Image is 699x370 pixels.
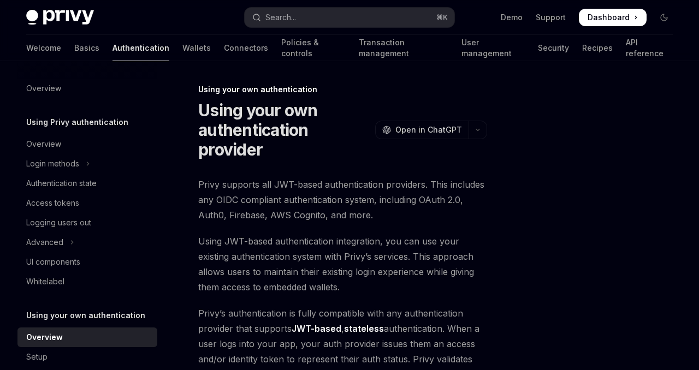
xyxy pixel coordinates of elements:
a: Connectors [224,35,268,61]
a: Basics [74,35,99,61]
a: Recipes [582,35,613,61]
a: stateless [344,323,384,335]
div: UI components [26,255,80,268]
button: Open in ChatGPT [375,121,469,139]
h1: Using your own authentication provider [198,100,371,159]
a: Overview [17,134,157,154]
span: Dashboard [588,12,630,23]
a: Policies & controls [281,35,346,61]
a: User management [461,35,525,61]
div: Login methods [26,157,79,170]
a: Authentication [112,35,169,61]
div: Access tokens [26,196,79,210]
button: Open search [245,8,454,27]
a: Transaction management [359,35,448,61]
span: Privy supports all JWT-based authentication providers. This includes any OIDC compliant authentic... [198,177,487,223]
a: Setup [17,347,157,367]
span: ⌘ K [436,13,448,22]
span: Open in ChatGPT [395,124,462,135]
div: Overview [26,82,61,95]
img: dark logo [26,10,94,25]
a: Wallets [182,35,211,61]
a: Demo [501,12,523,23]
h5: Using Privy authentication [26,116,128,129]
div: Search... [265,11,296,24]
div: Overview [26,138,61,151]
a: Security [538,35,569,61]
div: Setup [26,350,48,363]
div: Whitelabel [26,275,64,288]
div: Using your own authentication [198,84,487,95]
span: Using JWT-based authentication integration, you can use your existing authentication system with ... [198,234,487,295]
div: Advanced [26,236,63,249]
a: Authentication state [17,174,157,193]
a: Overview [17,79,157,98]
button: Toggle Login methods section [17,154,157,174]
div: Logging users out [26,216,91,229]
a: Support [536,12,566,23]
div: Overview [26,331,63,344]
button: Toggle Advanced section [17,232,157,252]
a: JWT-based [292,323,341,335]
a: Welcome [26,35,61,61]
a: UI components [17,252,157,272]
a: Whitelabel [17,272,157,291]
button: Toggle dark mode [655,9,673,26]
div: Authentication state [26,177,97,190]
a: Access tokens [17,193,157,213]
a: Logging users out [17,213,157,232]
h5: Using your own authentication [26,309,145,322]
a: Dashboard [579,9,647,26]
a: Overview [17,327,157,347]
a: API reference [626,35,673,61]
